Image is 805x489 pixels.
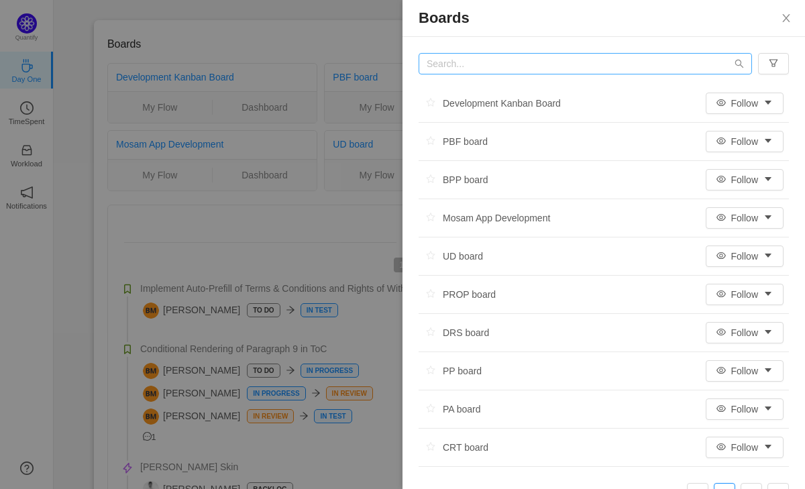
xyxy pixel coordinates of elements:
[419,399,481,419] div: PA board
[706,322,784,343] button: icon: eyeFollowicon: caret-down
[419,246,483,266] div: UD board
[419,131,443,152] button: icon: star
[419,284,443,305] button: icon: star
[781,13,792,23] i: icon: close
[419,208,550,228] div: Mosam App Development
[419,93,443,113] button: icon: star
[419,170,443,190] button: icon: star
[419,361,482,381] div: PP board
[419,53,752,74] input: Search...
[706,246,784,267] button: icon: eyeFollowicon: caret-down
[419,284,496,305] div: PROP board
[419,11,789,25] p: Boards
[419,399,443,419] button: icon: star
[419,246,443,266] button: icon: star
[419,170,488,190] div: BPP board
[419,93,561,113] div: Development Kanban Board
[419,361,443,381] button: icon: star
[706,398,784,420] button: icon: eyeFollowicon: caret-down
[758,53,789,74] button: icon: filter
[419,131,488,152] div: PBF board
[706,93,784,114] button: icon: eyeFollowicon: caret-down
[706,131,784,152] button: icon: eyeFollowicon: caret-down
[735,59,744,68] i: icon: search
[419,437,443,457] button: icon: star
[706,207,784,229] button: icon: eyeFollowicon: caret-down
[706,360,784,382] button: icon: eyeFollowicon: caret-down
[419,208,443,228] button: icon: star
[419,323,489,343] div: DRS board
[706,284,784,305] button: icon: eyeFollowicon: caret-down
[706,437,784,458] button: icon: eyeFollowicon: caret-down
[419,323,443,343] button: icon: star
[419,437,488,457] div: CRT board
[706,169,784,191] button: icon: eyeFollowicon: caret-down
